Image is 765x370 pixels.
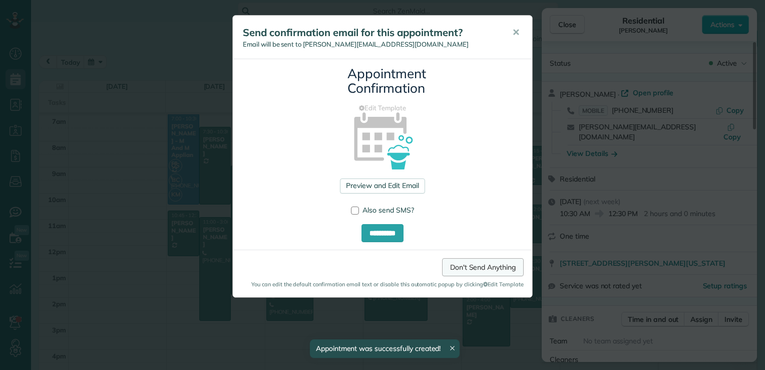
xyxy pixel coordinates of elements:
[512,27,520,38] span: ✕
[362,206,414,215] span: Also send SMS?
[243,40,469,48] span: Email will be sent to [PERSON_NAME][EMAIL_ADDRESS][DOMAIN_NAME]
[340,178,425,194] a: Preview and Edit Email
[310,339,460,358] div: Appointment was successfully created!
[347,67,418,95] h3: Appointment Confirmation
[442,258,524,276] a: Don't Send Anything
[338,95,428,184] img: appointment_confirmation_icon-141e34405f88b12ade42628e8c248340957700ab75a12ae832a8710e9b578dc5.png
[241,280,524,288] small: You can edit the default confirmation email text or disable this automatic popup by clicking Edit...
[240,103,525,113] a: Edit Template
[243,26,498,40] h5: Send confirmation email for this appointment?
